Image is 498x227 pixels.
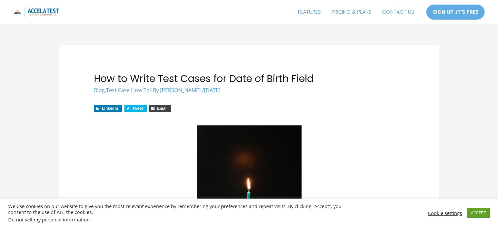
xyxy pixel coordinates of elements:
a: Share via Email [149,105,171,112]
a: Do not sell my personal information [8,216,90,223]
span: Email [157,106,168,111]
a: Blog [94,87,105,94]
span: , [94,87,150,94]
a: ACCEPT [467,208,490,218]
a: Share on Twitter [124,105,147,112]
div: / By / [94,87,404,94]
h1: How to Write Test Cases for Date of Birth Field [94,73,404,85]
a: [PERSON_NAME] [160,87,202,94]
span: Tweet [132,106,143,111]
a: FEATURES [293,4,326,20]
a: PRICING & PLANS [326,4,377,20]
a: CONTACT US [377,4,419,20]
span: [PERSON_NAME] [160,87,201,94]
span: [DATE] [204,87,220,94]
nav: Site Navigation [293,4,419,20]
div: . [8,217,345,222]
a: SIGN UP, IT'S FREE [426,4,485,20]
a: Test Case How To [106,87,150,94]
a: Share on LinkedIn [94,105,121,112]
a: Cookie settings [428,210,462,216]
img: icon [13,7,59,17]
span: LinkedIn [102,106,118,111]
div: We use cookies on our website to give you the most relevant experience by remembering your prefer... [8,203,345,222]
